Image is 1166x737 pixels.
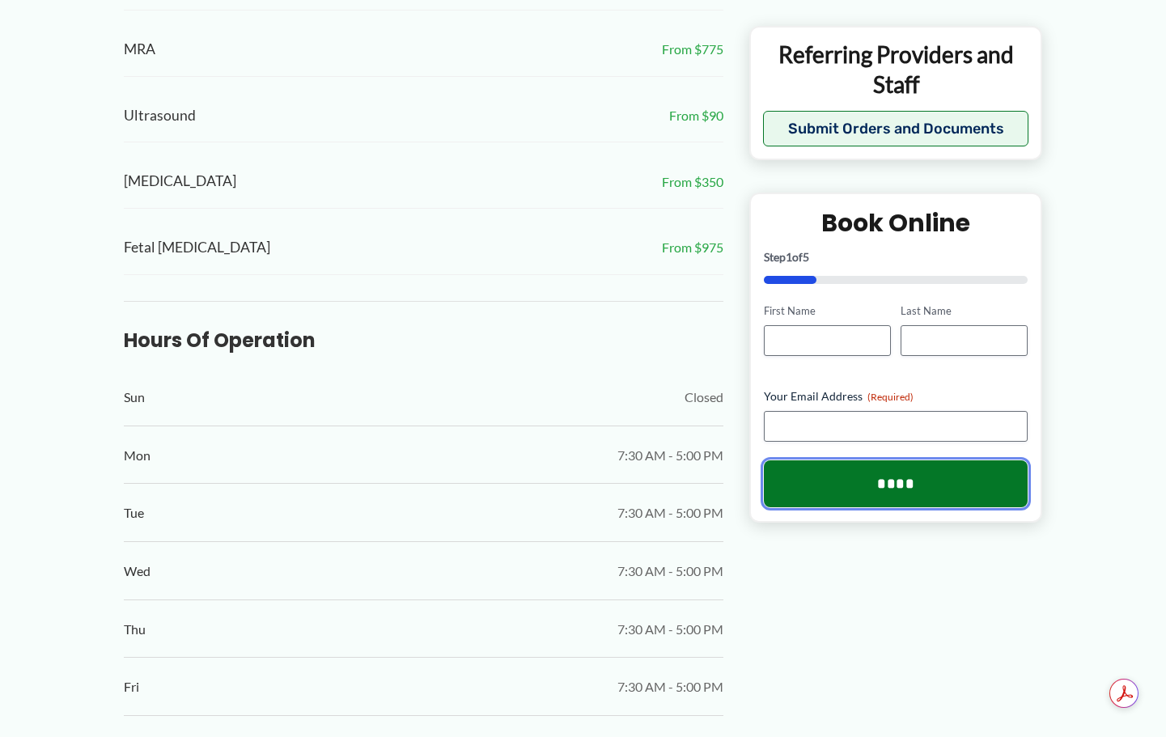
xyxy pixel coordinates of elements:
span: Sun [124,385,145,409]
span: Fri [124,675,139,699]
span: 7:30 AM - 5:00 PM [617,559,723,583]
p: Step of [764,252,1028,263]
span: 7:30 AM - 5:00 PM [617,443,723,468]
span: 1 [786,250,792,264]
span: From $775 [662,37,723,61]
span: From $975 [662,235,723,260]
h2: Book Online [764,207,1028,239]
h3: Hours of Operation [124,328,723,353]
button: Submit Orders and Documents [763,111,1029,146]
label: First Name [764,303,891,319]
label: Your Email Address [764,388,1028,404]
span: (Required) [867,390,914,402]
span: 5 [803,250,809,264]
span: Tue [124,501,144,525]
span: From $90 [669,104,723,128]
span: 7:30 AM - 5:00 PM [617,501,723,525]
span: From $350 [662,170,723,194]
span: 7:30 AM - 5:00 PM [617,617,723,642]
span: Thu [124,617,146,642]
span: 7:30 AM - 5:00 PM [617,675,723,699]
span: Fetal [MEDICAL_DATA] [124,235,270,261]
span: [MEDICAL_DATA] [124,168,236,195]
span: Ultrasound [124,103,196,129]
span: Mon [124,443,151,468]
label: Last Name [901,303,1028,319]
span: Closed [685,385,723,409]
p: Referring Providers and Staff [763,40,1029,99]
span: MRA [124,36,155,63]
span: Wed [124,559,151,583]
